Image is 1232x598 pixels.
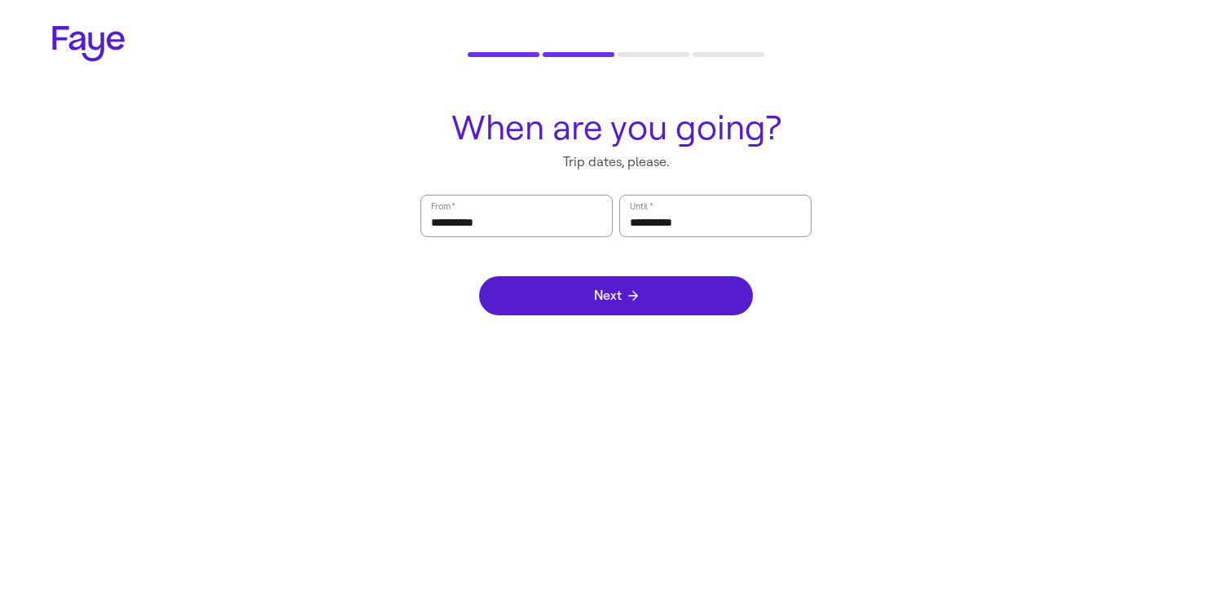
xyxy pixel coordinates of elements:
h1: When are you going? [411,109,821,147]
p: Trip dates, please. [411,153,821,171]
label: Until [628,198,654,214]
span: Next [594,289,638,302]
label: From [429,198,456,214]
button: Next [479,276,753,315]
